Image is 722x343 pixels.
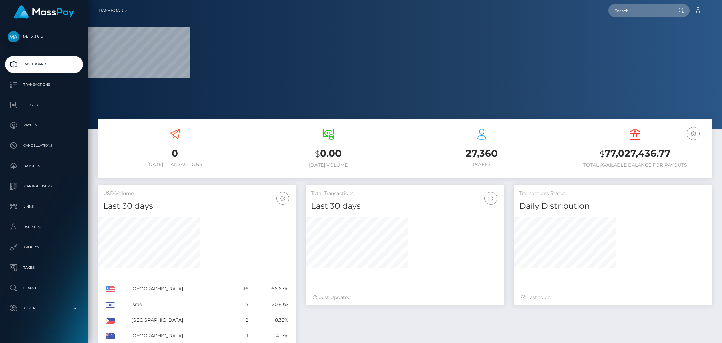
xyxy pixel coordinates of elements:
[8,31,19,42] img: MassPay
[8,283,80,293] p: Search
[5,158,83,175] a: Batches
[5,56,83,73] a: Dashboard
[5,34,83,40] span: MassPay
[233,312,251,328] td: 2
[5,280,83,297] a: Search
[233,297,251,312] td: 5
[8,141,80,151] p: Cancellations
[311,190,499,197] h5: Total Transactions
[519,200,707,212] h4: Daily Distribution
[99,3,127,18] a: Dashboard
[106,286,115,292] img: US.png
[5,117,83,134] a: Payees
[106,318,115,324] img: PH.png
[103,190,291,197] h5: USD Volume
[106,302,115,308] img: IL.png
[103,200,291,212] h4: Last 30 days
[5,239,83,256] a: API Keys
[251,312,291,328] td: 8.33%
[251,281,291,297] td: 66.67%
[8,100,80,110] p: Ledger
[5,97,83,114] a: Ledger
[5,219,83,236] a: User Profile
[106,333,115,339] img: AU.png
[564,162,707,168] h6: Total Available Balance for Payouts
[8,161,80,171] p: Batches
[519,190,707,197] h5: Transactions Status
[103,147,246,160] h3: 0
[8,80,80,90] p: Transactions
[257,147,400,161] h3: 0.00
[257,162,400,168] h6: [DATE] Volume
[8,242,80,253] p: API Keys
[5,178,83,195] a: Manage Users
[608,4,672,17] input: Search...
[103,162,246,167] h6: [DATE] Transactions
[8,120,80,130] p: Payees
[233,281,251,297] td: 16
[5,198,83,215] a: Links
[5,137,83,154] a: Cancellations
[5,76,83,93] a: Transactions
[8,303,80,314] p: Admin
[5,259,83,276] a: Taxes
[600,149,605,159] small: $
[311,200,499,212] h4: Last 30 days
[521,294,705,301] div: Last hours
[5,300,83,317] a: Admin
[8,202,80,212] p: Links
[313,294,497,301] div: Just Updated
[410,162,553,167] h6: Payees
[8,222,80,232] p: User Profile
[129,297,234,312] td: Israel
[14,5,74,19] img: MassPay Logo
[315,149,320,159] small: $
[410,147,553,160] h3: 27,360
[8,59,80,69] p: Dashboard
[8,181,80,191] p: Manage Users
[129,281,234,297] td: [GEOGRAPHIC_DATA]
[251,297,291,312] td: 20.83%
[8,263,80,273] p: Taxes
[564,147,707,161] h3: 77,027,436.77
[129,312,234,328] td: [GEOGRAPHIC_DATA]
